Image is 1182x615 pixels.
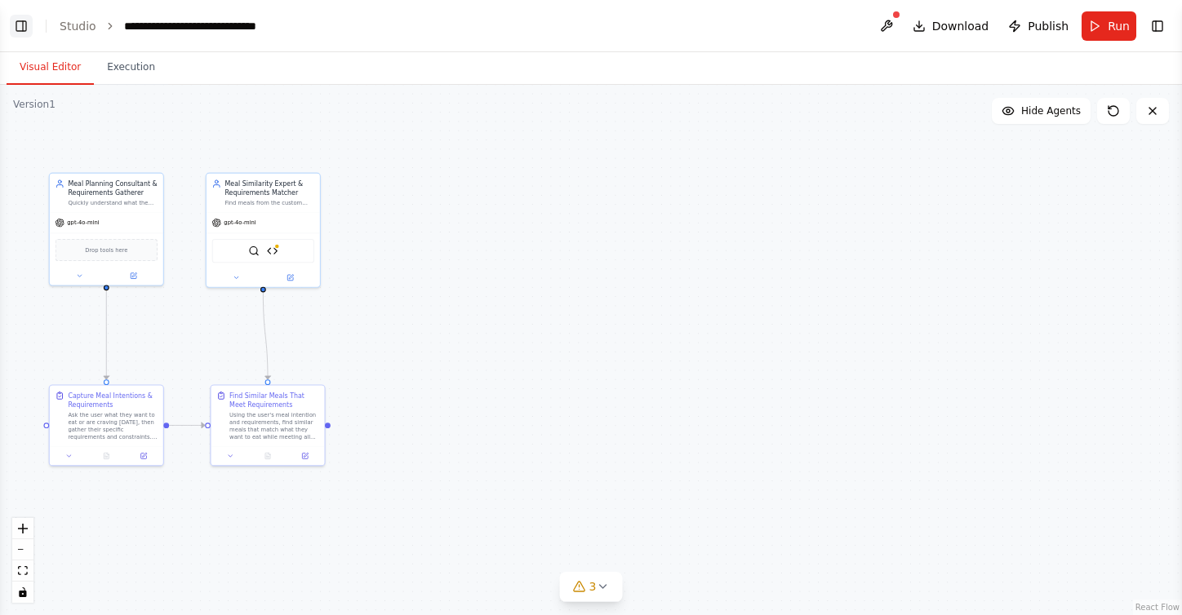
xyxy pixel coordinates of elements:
[12,539,33,560] button: zoom out
[229,391,319,409] div: Find Similar Meals That Meet Requirements
[68,391,158,409] div: Capture Meal Intentions & Requirements
[12,582,33,603] button: toggle interactivity
[13,98,56,111] div: Version 1
[12,518,33,603] div: React Flow controls
[1002,11,1075,41] button: Publish
[560,572,623,602] button: 3
[107,270,159,281] button: Open in side panel
[992,98,1091,124] button: Hide Agents
[264,272,316,284] button: Open in side panel
[60,18,308,34] nav: breadcrumb
[267,246,278,257] img: Meal Database API Tool
[248,246,260,257] img: SerperDevTool
[210,384,325,466] div: Find Similar Meals That Meet RequirementsUsing the user's meal intention and requirements, find s...
[12,560,33,582] button: fit view
[224,219,256,227] span: gpt-4o-mini
[206,173,321,288] div: Meal Similarity Expert & Requirements MatcherFind meals from the custom database and online sourc...
[1135,603,1180,612] a: React Flow attribution
[1021,104,1081,117] span: Hide Agents
[259,292,273,379] g: Edge from a0911715-3303-4dec-8ddc-2fb9582abe8f to 32711324-d8e7-43e9-97b3-d9546ff78a5a
[248,450,287,462] button: No output available
[94,51,168,85] button: Execution
[169,421,205,430] g: Edge from b2268089-43ea-438f-aa09-0c4f53ed2bfd to 32711324-d8e7-43e9-97b3-d9546ff78a5a
[224,199,314,206] div: Find meals from the custom database and online sources that are similar to what the user wants to...
[102,290,111,379] g: Edge from 4f33a7de-b4ca-45f5-87e1-a6ae250b9700 to b2268089-43ea-438f-aa09-0c4f53ed2bfd
[127,450,159,462] button: Open in side panel
[87,450,126,462] button: No output available
[68,411,158,440] div: Ask the user what they want to eat or are craving [DATE], then gather their specific requirements...
[289,450,321,462] button: Open in side panel
[49,173,164,286] div: Meal Planning Consultant & Requirements GathererQuickly understand what the user wants to eat [DA...
[1108,18,1130,34] span: Run
[589,578,597,595] span: 3
[68,199,158,206] div: Quickly understand what the user wants to eat [DATE] and gather their specific dietary requiremen...
[224,179,314,198] div: Meal Similarity Expert & Requirements Matcher
[12,518,33,539] button: zoom in
[1146,15,1169,38] button: Show right sidebar
[7,51,94,85] button: Visual Editor
[60,20,96,33] a: Studio
[85,246,127,254] span: Drop tools here
[49,384,164,466] div: Capture Meal Intentions & RequirementsAsk the user what they want to eat or are craving [DATE], t...
[906,11,996,41] button: Download
[1028,18,1069,34] span: Publish
[68,179,158,198] div: Meal Planning Consultant & Requirements Gatherer
[10,15,33,38] button: Show left sidebar
[932,18,989,34] span: Download
[1082,11,1136,41] button: Run
[229,411,319,440] div: Using the user's meal intention and requirements, find similar meals that match what they want to...
[67,219,99,227] span: gpt-4o-mini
